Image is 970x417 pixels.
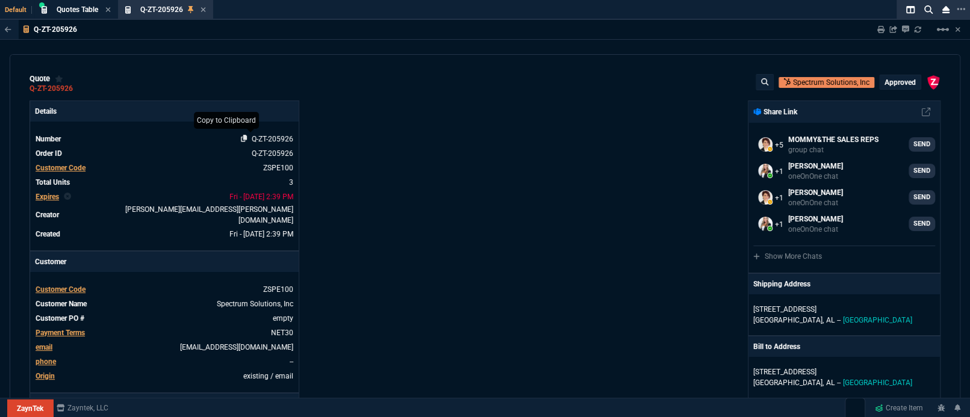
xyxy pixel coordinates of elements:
span: Customer PO # [36,314,84,323]
a: SEND [909,164,935,178]
a: Show More Chats [753,252,822,261]
p: [STREET_ADDRESS] [753,304,935,315]
tr: undefined [35,162,294,174]
a: SEND [909,137,935,152]
tr: undefined [35,283,294,295]
a: -- [290,357,293,366]
a: [EMAIL_ADDRESS][DOMAIN_NAME] [180,343,293,351]
tr: undefined [35,228,294,240]
p: oneOnOne chat [788,224,843,234]
span: Order ID [36,149,62,158]
span: AL [826,316,835,324]
span: Created [36,230,60,238]
p: [PERSON_NAME] [788,187,843,198]
tr: undefined [35,370,294,382]
a: Spectrum Solutions, Inc [217,300,293,308]
span: Customer Code [36,285,85,294]
p: oneOnOne chat [788,171,843,181]
tr: undefined [35,176,294,188]
span: Expires [36,193,59,201]
span: 2025-07-11T14:39:08.765Z [229,230,293,238]
span: phone [36,357,56,366]
nx-icon: Close Workbench [937,2,954,17]
p: Spectrum Solutions, Inc [793,77,869,88]
tr: undefined [35,298,294,310]
a: msbcCompanyName [53,403,112,413]
span: 2025-07-25T14:39:08.765Z [229,193,293,201]
p: Shipping Address [753,279,810,289]
p: Bill to Address [753,341,800,352]
span: 3 [289,178,293,187]
span: Payment Terms [36,329,85,337]
span: email [36,343,52,351]
a: SEND [909,217,935,231]
a: Create Item [870,399,928,417]
a: alicia.bostic@fornida.com,michael.licea@fornida.com [753,212,935,236]
nx-icon: Close Tab [201,5,206,15]
mat-icon: Example home icon [936,22,950,37]
p: Share Link [753,107,797,117]
nx-icon: Clear selected rep [64,191,71,202]
span: See Marketplace Order [252,135,293,143]
span: [GEOGRAPHIC_DATA], [753,316,824,324]
span: Quotes Table [57,5,98,14]
p: MOMMY&THE SALES REPS [788,134,878,145]
span: -- [837,378,841,387]
tr: undefined [35,327,294,339]
span: [GEOGRAPHIC_DATA], [753,378,824,387]
span: Customer Code [36,164,85,172]
span: existing / email [243,372,293,380]
p: [STREET_ADDRESS] [753,366,935,377]
span: Customer Name [36,300,87,308]
p: approved [885,78,916,87]
a: SEND [909,190,935,205]
p: Customer [30,252,299,272]
tr: undefined [35,191,294,203]
p: Staff [30,394,299,414]
span: Creator [36,211,59,219]
a: Hide Workbench [955,25,960,34]
p: Q-ZT-205926 [34,25,77,34]
tr: undefined [35,312,294,324]
span: Default [5,6,32,14]
span: -- [837,316,841,324]
p: [PERSON_NAME] [788,214,843,224]
span: Total Units [36,178,70,187]
tr: See Marketplace Order [35,133,294,145]
span: ZSPE100 [263,285,293,294]
div: quote [30,74,63,84]
a: alicia.bostic@fornida.com,Brian.Over@fornida.com [753,159,935,183]
a: seti.shadab@fornida.com,alicia.bostic@fornida.com,sarah.costa@fornida.com,Brian.Over@fornida.com,... [753,132,935,156]
span: alicia.bostic@fornida.com [125,205,293,224]
p: [PERSON_NAME] [788,161,843,171]
span: AL [826,378,835,387]
a: ZSPE100 [263,164,293,172]
tr: undefined [35,203,294,226]
nx-icon: Split Panels [901,2,919,17]
a: See Marketplace Order [252,149,293,158]
a: Origin [36,372,55,380]
a: Open Customer in hubSpot [779,77,874,88]
tr: tperry@spectrumsi.com [35,341,294,353]
nx-icon: Close Tab [105,5,111,15]
a: Q-ZT-205926 [30,88,73,90]
nx-icon: Search [919,2,937,17]
nx-icon: Open New Tab [957,4,965,15]
p: group chat [788,145,878,155]
a: seti.shadab@fornida.com,alicia.bostic@fornida.com [753,185,935,209]
span: Number [36,135,61,143]
tr: See Marketplace Order [35,147,294,159]
div: Add to Watchlist [55,74,63,84]
p: Details [30,101,299,122]
span: Q-ZT-205926 [140,5,183,14]
span: [GEOGRAPHIC_DATA] [843,378,912,387]
a: empty [273,314,293,323]
nx-icon: Back to Table [5,25,11,34]
p: oneOnOne chat [788,198,843,208]
a: NET30 [271,329,293,337]
span: [GEOGRAPHIC_DATA] [843,316,912,324]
